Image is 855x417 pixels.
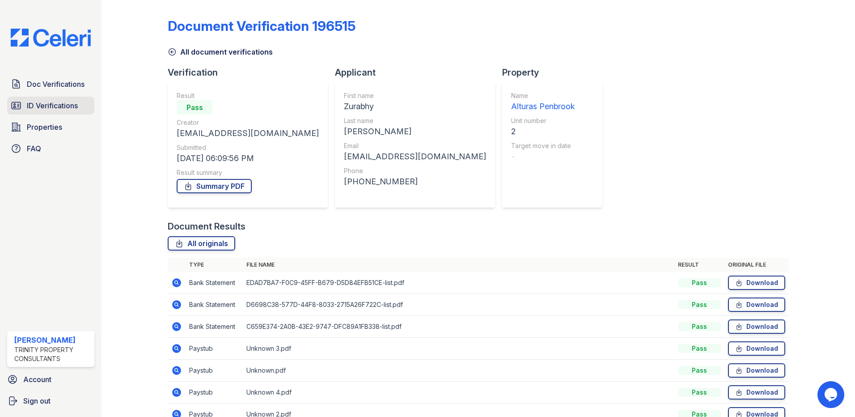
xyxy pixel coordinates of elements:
[27,100,78,111] span: ID Verifications
[168,220,245,233] div: Document Results
[344,100,486,113] div: Zurabhy
[27,79,85,89] span: Doc Verifications
[511,91,575,113] a: Name Alturas Penbrook
[4,370,98,388] a: Account
[728,276,785,290] a: Download
[728,385,785,400] a: Download
[511,116,575,125] div: Unit number
[728,319,785,334] a: Download
[243,360,674,382] td: Unknown.pdf
[344,141,486,150] div: Email
[27,143,41,154] span: FAQ
[344,125,486,138] div: [PERSON_NAME]
[168,236,235,251] a: All originals
[344,166,486,175] div: Phone
[728,363,785,378] a: Download
[344,150,486,163] div: [EMAIL_ADDRESS][DOMAIN_NAME]
[4,29,98,47] img: CE_Logo_Blue-a8612792a0a2168367f1c8372b55b34899dd931a85d93a1a3d3e32e68fde9ad4.png
[177,127,319,140] div: [EMAIL_ADDRESS][DOMAIN_NAME]
[168,47,273,57] a: All document verifications
[724,258,789,272] th: Original file
[243,316,674,338] td: C659E374-2A0B-43E2-9747-DFC89A1FB338-list.pdf
[243,294,674,316] td: D6698C38-577D-44F8-8033-2715A26F722C-list.pdf
[243,382,674,404] td: Unknown 4.pdf
[335,66,502,79] div: Applicant
[344,175,486,188] div: [PHONE_NUMBER]
[177,91,319,100] div: Result
[4,392,98,410] a: Sign out
[7,75,94,93] a: Doc Verifications
[186,294,243,316] td: Bank Statement
[177,168,319,177] div: Result summary
[674,258,724,272] th: Result
[344,91,486,100] div: First name
[168,66,335,79] div: Verification
[186,360,243,382] td: Paystub
[511,91,575,100] div: Name
[186,258,243,272] th: Type
[7,140,94,157] a: FAQ
[678,344,721,353] div: Pass
[177,100,212,115] div: Pass
[243,258,674,272] th: File name
[511,100,575,113] div: Alturas Penbrook
[678,322,721,331] div: Pass
[678,388,721,397] div: Pass
[7,97,94,115] a: ID Verifications
[177,179,252,193] a: Summary PDF
[23,374,51,385] span: Account
[186,316,243,338] td: Bank Statement
[511,150,575,163] div: -
[678,300,721,309] div: Pass
[186,338,243,360] td: Paystub
[168,18,356,34] div: Document Verification 196515
[7,118,94,136] a: Properties
[678,366,721,375] div: Pass
[14,345,91,363] div: Trinity Property Consultants
[177,118,319,127] div: Creator
[14,335,91,345] div: [PERSON_NAME]
[177,143,319,152] div: Submitted
[27,122,62,132] span: Properties
[344,116,486,125] div: Last name
[502,66,610,79] div: Property
[728,341,785,356] a: Download
[177,152,319,165] div: [DATE] 06:09:56 PM
[511,125,575,138] div: 2
[243,272,674,294] td: EDAD7BA7-F0C9-45FF-B679-D5D84EFB51CE-list.pdf
[186,272,243,294] td: Bank Statement
[817,381,846,408] iframe: chat widget
[511,141,575,150] div: Target move in date
[186,382,243,404] td: Paystub
[678,278,721,287] div: Pass
[728,298,785,312] a: Download
[23,396,51,406] span: Sign out
[243,338,674,360] td: Unknown 3.pdf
